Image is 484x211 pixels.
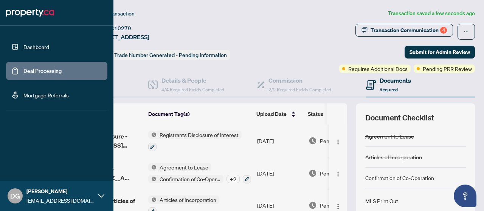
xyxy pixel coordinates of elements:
[148,163,157,171] img: Status Icon
[114,52,227,59] span: Trade Number Generated - Pending Information
[226,175,240,183] div: + 2
[355,24,453,37] button: Transaction Communication4
[308,110,323,118] span: Status
[405,46,475,59] button: Submit for Admin Review
[320,169,358,177] span: Pending Review
[320,201,358,209] span: Pending Review
[254,125,306,157] td: [DATE]
[410,46,470,58] span: Submit for Admin Review
[335,203,341,209] img: Logo
[148,175,157,183] img: Status Icon
[309,201,317,209] img: Document Status
[380,87,398,92] span: Required
[145,103,253,125] th: Document Tag(s)
[332,135,344,147] button: Logo
[423,65,472,73] span: Pending PRR Review
[365,197,398,205] div: MLS Print Out
[23,92,69,99] a: Mortgage Referrals
[348,65,408,73] span: Requires Additional Docs
[332,167,344,179] button: Logo
[6,7,54,19] img: logo
[371,24,447,36] div: Transaction Communication
[253,103,305,125] th: Upload Date
[320,137,358,145] span: Pending Review
[94,32,149,42] span: [STREET_ADDRESS]
[365,112,434,123] span: Document Checklist
[161,76,224,85] h4: Details & People
[94,10,135,17] span: View Transaction
[161,87,224,92] span: 4/4 Required Fields Completed
[157,175,223,183] span: Confirmation of Co-Operation
[148,131,157,139] img: Status Icon
[365,174,434,182] div: Confirmation of Co-Operation
[10,191,20,201] span: DG
[440,27,447,34] div: 4
[254,157,306,189] td: [DATE]
[114,25,131,32] span: 10279
[23,68,62,74] a: Deal Processing
[26,196,95,205] span: [EMAIL_ADDRESS][DOMAIN_NAME]
[335,139,341,145] img: Logo
[268,87,331,92] span: 2/2 Required Fields Completed
[309,169,317,177] img: Document Status
[157,163,211,171] span: Agreement to Lease
[268,76,331,85] h4: Commission
[380,76,411,85] h4: Documents
[305,103,369,125] th: Status
[388,9,475,18] article: Transaction saved a few seconds ago
[94,50,230,60] div: Status:
[454,185,476,207] button: Open asap
[309,137,317,145] img: Document Status
[26,187,95,196] span: [PERSON_NAME]
[365,132,414,140] div: Agreement to Lease
[148,196,157,204] img: Status Icon
[148,131,242,151] button: Status IconRegistrants Disclosure of Interest
[157,131,242,139] span: Registrants Disclosure of Interest
[148,163,251,183] button: Status IconAgreement to LeaseStatus IconConfirmation of Co-Operation+2
[335,171,341,177] img: Logo
[365,153,422,161] div: Articles of Incorporation
[464,29,469,34] span: ellipsis
[23,43,49,50] a: Dashboard
[256,110,287,118] span: Upload Date
[157,196,219,204] span: Articles of Incorporation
